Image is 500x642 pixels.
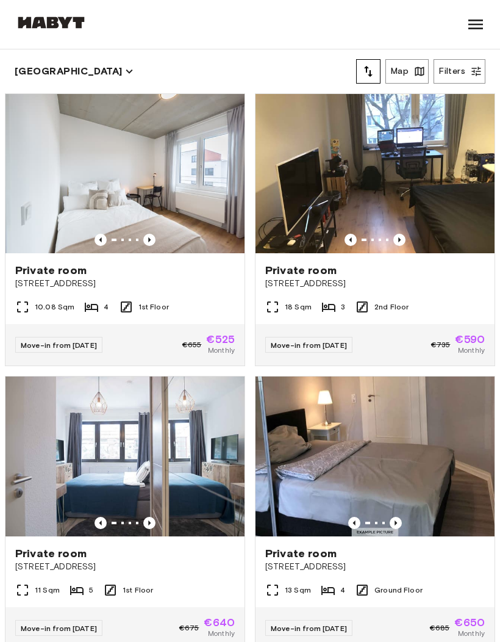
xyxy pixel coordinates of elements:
[5,93,245,366] a: Marketing picture of unit DE-04-037-006-04QPrevious imagePrevious imagePrivate room[STREET_ADDRES...
[95,234,107,246] button: Previous image
[123,585,153,596] span: 1st Floor
[104,301,109,312] span: 4
[15,278,235,290] span: [STREET_ADDRESS]
[265,561,485,573] span: [STREET_ADDRESS]
[340,585,345,596] span: 4
[182,339,202,350] span: €655
[393,234,405,246] button: Previous image
[95,517,107,529] button: Previous image
[206,334,235,345] span: €525
[271,341,347,350] span: Move-in from [DATE]
[143,517,155,529] button: Previous image
[430,622,450,633] span: €685
[15,263,87,278] span: Private room
[208,345,235,356] span: Monthly
[458,628,485,639] span: Monthly
[255,94,495,253] img: Marketing picture of unit DE-04-027-001-01HF
[265,263,337,278] span: Private room
[15,63,134,80] button: [GEOGRAPHIC_DATA]
[458,345,485,356] span: Monthly
[348,517,360,529] button: Previous image
[390,517,402,529] button: Previous image
[35,585,60,596] span: 11 Sqm
[138,301,169,312] span: 1st Floor
[255,377,495,536] img: Marketing picture of unit DE-04-038-001-03HF
[15,16,88,29] img: Habyt
[385,59,429,84] button: Map
[271,624,347,633] span: Move-in from [DATE]
[89,585,93,596] span: 5
[5,377,245,536] img: Marketing picture of unit DE-04-042-001-02HF
[454,617,485,628] span: €650
[255,93,495,366] a: Marketing picture of unit DE-04-027-001-01HFPrevious imagePrevious imagePrivate room[STREET_ADDRE...
[15,561,235,573] span: [STREET_ADDRESS]
[265,278,485,290] span: [STREET_ADDRESS]
[341,301,345,312] span: 3
[21,624,97,633] span: Move-in from [DATE]
[204,617,235,628] span: €640
[265,546,337,561] span: Private room
[345,234,357,246] button: Previous image
[374,585,423,596] span: Ground Floor
[434,59,485,84] button: Filters
[455,334,485,345] span: €590
[179,622,199,633] span: €675
[356,59,380,84] button: tune
[5,94,245,253] img: Marketing picture of unit DE-04-037-006-04Q
[15,546,87,561] span: Private room
[21,341,97,350] span: Move-in from [DATE]
[143,234,155,246] button: Previous image
[285,585,311,596] span: 13 Sqm
[374,301,409,312] span: 2nd Floor
[431,339,451,350] span: €735
[35,301,74,312] span: 10.08 Sqm
[208,628,235,639] span: Monthly
[285,301,312,312] span: 18 Sqm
